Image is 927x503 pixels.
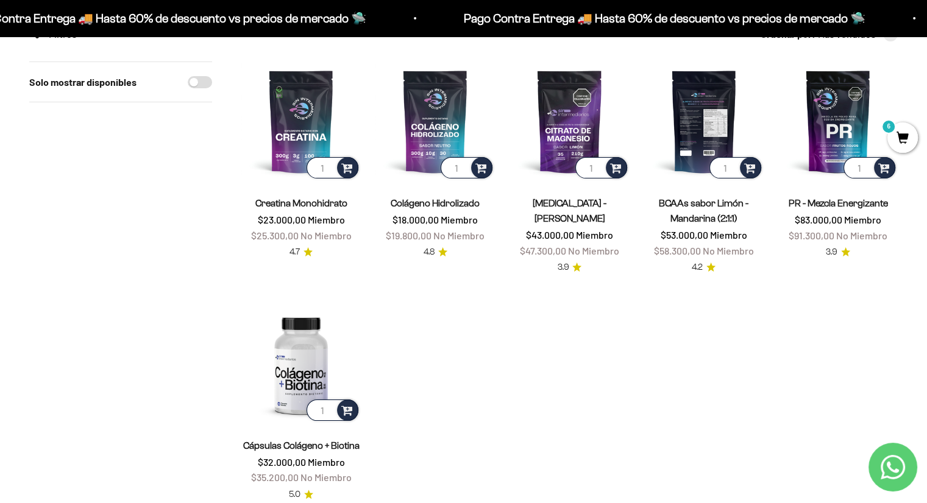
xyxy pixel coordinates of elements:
[533,198,606,223] a: [MEDICAL_DATA] - [PERSON_NAME]
[441,214,478,225] span: Miembro
[421,9,823,28] p: Pago Contra Entrega 🚚 Hasta 60% de descuento vs precios de mercado 🛸
[308,456,345,468] span: Miembro
[881,119,896,134] mark: 6
[576,229,613,241] span: Miembro
[258,456,306,468] span: $32.000,00
[836,230,887,241] span: No Miembro
[300,230,352,241] span: No Miembro
[644,62,764,181] img: BCAAs sabor Limón - Mandarina (2:1:1)
[308,214,345,225] span: Miembro
[526,229,574,241] span: $43.000,00
[300,471,352,483] span: No Miembro
[692,261,716,274] a: 4.24.2 de 5.0 estrellas
[391,198,480,208] a: Colágeno Hidrolizado
[386,230,432,241] span: $19.800,00
[289,488,300,501] span: 5.0
[692,261,703,274] span: 4.2
[795,214,842,225] span: $83.000,00
[392,214,439,225] span: $18.000,00
[661,229,708,241] span: $53.000,00
[789,230,834,241] span: $91.300,00
[424,245,435,259] span: 4.8
[520,245,566,256] span: $47.300,00
[255,198,347,208] a: Creatina Monohidrato
[289,245,300,259] span: 4.7
[887,132,918,146] a: 6
[557,261,581,274] a: 3.93.9 de 5.0 estrellas
[243,440,360,451] a: Cápsulas Colágeno + Biotina
[289,245,313,259] a: 4.74.7 de 5.0 estrellas
[29,74,137,90] label: Solo mostrar disponibles
[251,471,299,483] span: $35.200,00
[557,261,569,274] span: 3.9
[826,245,837,259] span: 3.9
[289,488,313,501] a: 5.05.0 de 5.0 estrellas
[826,245,850,259] a: 3.93.9 de 5.0 estrellas
[258,214,306,225] span: $23.000,00
[654,245,701,256] span: $58.300,00
[424,245,447,259] a: 4.84.8 de 5.0 estrellas
[710,229,747,241] span: Miembro
[568,245,619,256] span: No Miembro
[433,230,485,241] span: No Miembro
[659,198,748,223] a: BCAAs sabor Limón - Mandarina (2:1:1)
[703,245,754,256] span: No Miembro
[844,214,881,225] span: Miembro
[788,198,887,208] a: PR - Mezcla Energizante
[251,230,299,241] span: $25.300,00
